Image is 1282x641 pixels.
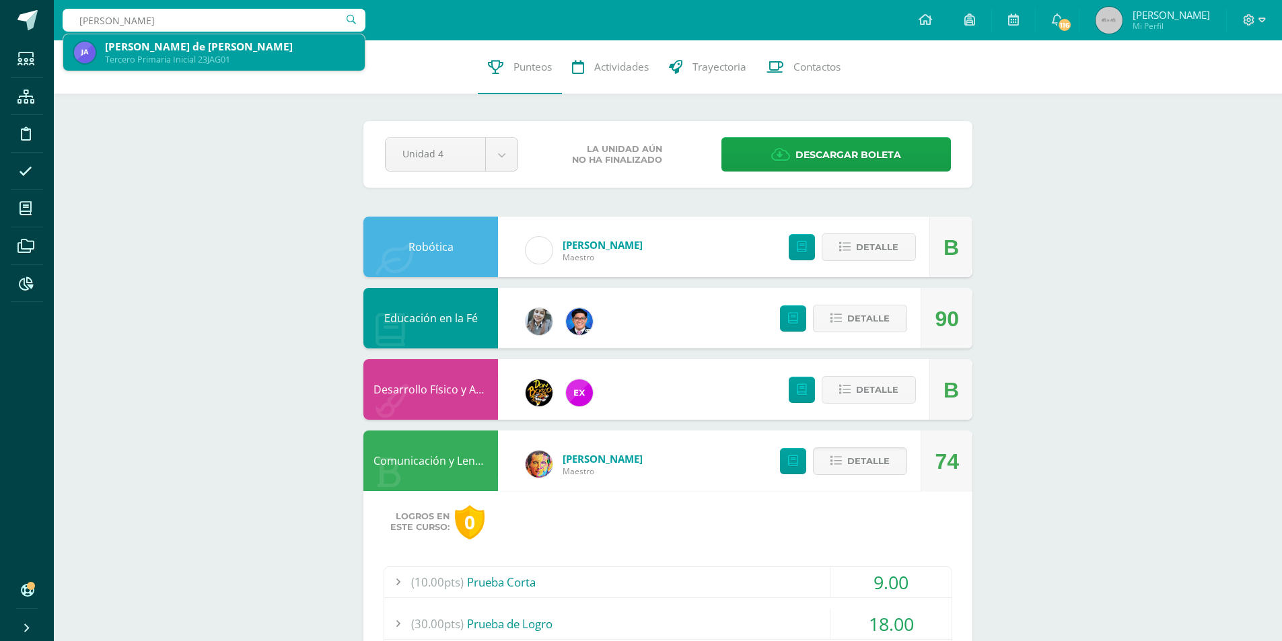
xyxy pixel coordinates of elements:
img: cae4b36d6049cd6b8500bd0f72497672.png [526,237,553,264]
span: (30.00pts) [411,609,464,639]
span: Maestro [563,465,643,477]
button: Detalle [813,447,907,475]
input: Busca un usuario... [63,9,365,32]
span: Detalle [847,306,890,331]
div: Tercero Primaria Inicial 23JAG01 [105,54,354,65]
div: B [943,217,959,278]
span: Logros en este curso: [390,511,450,533]
span: Detalle [847,449,890,474]
span: 116 [1057,17,1072,32]
div: 0 [455,505,485,539]
span: La unidad aún no ha finalizado [572,144,662,165]
div: Desarrollo Físico y Artístico [363,359,498,420]
img: 038ac9c5e6207f3bea702a86cda391b3.png [566,308,593,335]
span: [PERSON_NAME] [1133,8,1210,22]
a: Robótica [408,239,454,254]
span: Maestro [563,252,643,263]
img: 13a52645ac2cc0a1c503798bafaec7fd.png [74,42,96,63]
a: Punteos [478,40,562,94]
a: Trayectoria [659,40,756,94]
div: B [943,360,959,420]
div: 74 [935,431,959,492]
div: Comunicación y Lenguaje L.1 [363,430,498,491]
div: Educación en la Fé [363,288,498,348]
img: cba4c69ace659ae4cf02a5761d9a2473.png [526,308,553,335]
a: Actividades [562,40,659,94]
img: 49d5a75e1ce6d2edc12003b83b1ef316.png [526,451,553,478]
a: Unidad 4 [386,138,518,171]
a: Contactos [756,40,851,94]
span: Unidad 4 [402,138,468,169]
a: Educación en la Fé [384,311,478,326]
span: Contactos [793,60,841,74]
button: Detalle [822,376,916,404]
span: Actividades [594,60,649,74]
span: 9.00 [874,570,909,595]
span: Punteos [513,60,552,74]
a: Descargar boleta [721,137,951,172]
button: Detalle [813,305,907,332]
a: Comunicación y Lenguaje L.1 [373,453,520,468]
div: Prueba de Logro [384,609,952,639]
span: (10.00pts) [411,567,464,597]
a: Desarrollo Físico y Artístico [373,382,511,397]
span: Trayectoria [692,60,746,74]
img: ce84f7dabd80ed5f5aa83b4480291ac6.png [566,379,593,406]
img: 45x45 [1096,7,1123,34]
img: 21dcd0747afb1b787494880446b9b401.png [526,379,553,406]
span: Detalle [856,235,898,260]
span: Mi Perfil [1133,20,1210,32]
a: [PERSON_NAME] [563,238,643,252]
div: Robótica [363,217,498,277]
div: Prueba Corta [384,567,952,597]
span: Descargar boleta [795,139,901,172]
div: 90 [935,289,959,349]
div: [PERSON_NAME] de [PERSON_NAME] [105,40,354,54]
button: Detalle [822,233,916,261]
a: [PERSON_NAME] [563,452,643,465]
span: 18.00 [869,611,914,636]
span: Detalle [856,377,898,402]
